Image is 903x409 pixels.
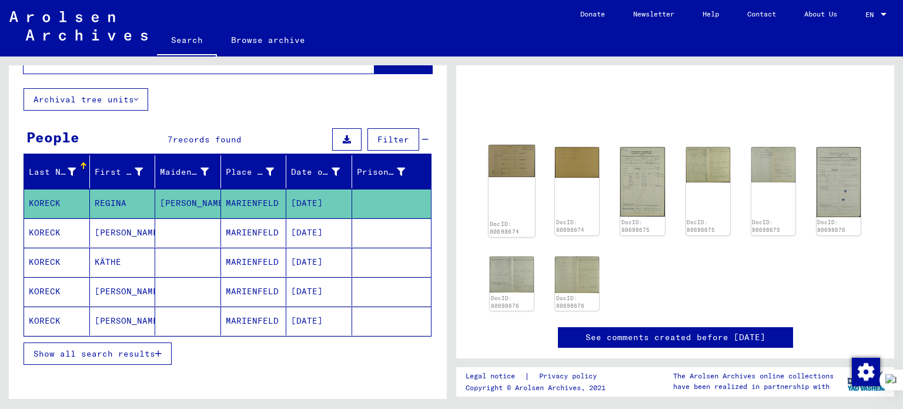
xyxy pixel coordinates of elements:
[24,248,90,277] mat-cell: KORECK
[686,147,730,182] img: 002.jpg
[673,371,834,381] p: The Arolsen Archives online collections
[466,383,611,393] p: Copyright © Arolsen Archives, 2021
[555,147,599,178] img: 002.jpg
[865,11,878,19] span: EN
[466,370,524,383] a: Legal notice
[173,134,242,145] span: records found
[466,370,611,383] div: |
[90,218,156,247] mat-cell: [PERSON_NAME]
[556,295,584,310] a: DocID: 80698676
[221,248,287,277] mat-cell: MARIENFELD
[29,166,76,178] div: Last Name
[291,162,354,181] div: Date of Birth
[817,219,845,234] a: DocID: 80698676
[845,367,889,396] img: yv_logo.png
[490,257,534,292] img: 002.jpg
[24,155,90,188] mat-header-cell: Last Name
[24,307,90,335] mat-cell: KORECK
[95,162,158,181] div: First Name
[491,295,519,310] a: DocID: 80698676
[221,307,287,335] mat-cell: MARIENFELD
[286,189,352,218] mat-cell: [DATE]
[160,166,209,178] div: Maiden Name
[160,162,223,181] div: Maiden Name
[357,162,420,181] div: Prisoner #
[155,155,221,188] mat-header-cell: Maiden Name
[29,162,91,181] div: Last Name
[286,307,352,335] mat-cell: [DATE]
[155,189,221,218] mat-cell: [PERSON_NAME]
[286,155,352,188] mat-header-cell: Date of Birth
[24,277,90,306] mat-cell: KORECK
[95,166,143,178] div: First Name
[168,134,173,145] span: 7
[221,218,287,247] mat-cell: MARIENFELD
[24,218,90,247] mat-cell: KORECK
[90,307,156,335] mat-cell: [PERSON_NAME]
[221,155,287,188] mat-header-cell: Place of Birth
[489,145,535,177] img: 001.jpg
[621,219,650,234] a: DocID: 80698675
[291,166,340,178] div: Date of Birth
[90,277,156,306] mat-cell: [PERSON_NAME]
[24,343,172,365] button: Show all search results
[817,147,861,217] img: 001.jpg
[90,155,156,188] mat-header-cell: First Name
[226,162,289,181] div: Place of Birth
[490,220,519,235] a: DocID: 80698674
[226,166,275,178] div: Place of Birth
[90,189,156,218] mat-cell: REGINA
[752,219,780,234] a: DocID: 80698675
[673,381,834,392] p: have been realized in partnership with
[751,147,795,182] img: 003.jpg
[34,348,155,359] span: Show all search results
[556,219,584,234] a: DocID: 80698674
[357,166,406,178] div: Prisoner #
[852,358,880,386] img: Change consent
[26,127,79,148] div: People
[586,331,765,344] a: See comments created before [DATE]
[217,26,319,54] a: Browse archive
[687,219,715,234] a: DocID: 80698675
[221,189,287,218] mat-cell: MARIENFELD
[352,155,432,188] mat-header-cell: Prisoner #
[221,277,287,306] mat-cell: MARIENFELD
[530,370,611,383] a: Privacy policy
[157,26,217,56] a: Search
[90,248,156,277] mat-cell: KÄTHE
[24,88,148,111] button: Archival tree units
[9,11,148,41] img: Arolsen_neg.svg
[377,134,409,145] span: Filter
[367,128,419,151] button: Filter
[286,248,352,277] mat-cell: [DATE]
[24,189,90,218] mat-cell: KORECK
[620,147,664,217] img: 001.jpg
[286,277,352,306] mat-cell: [DATE]
[555,257,599,294] img: 003.jpg
[286,218,352,247] mat-cell: [DATE]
